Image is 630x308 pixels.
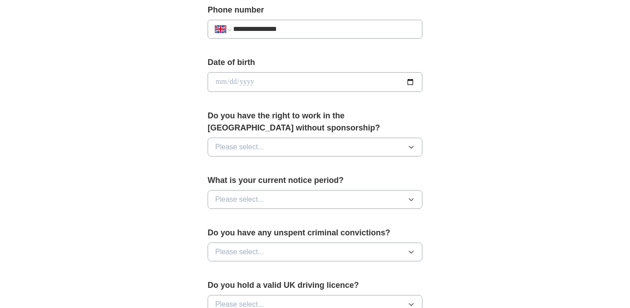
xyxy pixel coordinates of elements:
[208,4,422,16] label: Phone number
[208,110,422,134] label: Do you have the right to work in the [GEOGRAPHIC_DATA] without sponsorship?
[208,174,422,187] label: What is your current notice period?
[215,247,264,257] span: Please select...
[208,227,422,239] label: Do you have any unspent criminal convictions?
[208,279,422,291] label: Do you hold a valid UK driving licence?
[208,56,422,69] label: Date of birth
[215,142,264,152] span: Please select...
[208,190,422,209] button: Please select...
[208,138,422,156] button: Please select...
[208,243,422,261] button: Please select...
[215,194,264,205] span: Please select...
